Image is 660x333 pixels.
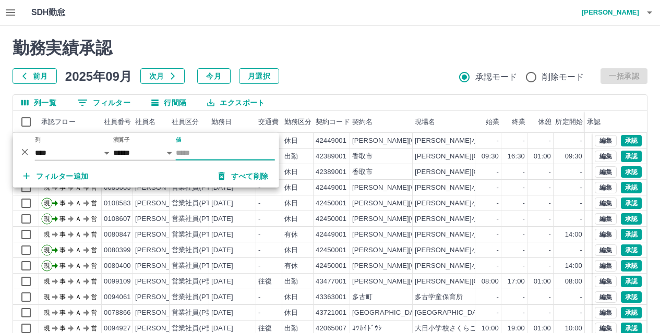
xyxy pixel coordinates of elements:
div: - [549,261,551,271]
button: 承認 [621,182,642,193]
text: 営 [91,325,97,332]
div: [PERSON_NAME][GEOGRAPHIC_DATA] [352,245,481,255]
div: - [549,183,551,193]
div: - [549,214,551,224]
div: 承認フロー [41,111,76,133]
div: 42449001 [316,136,346,146]
span: 削除モード [542,71,584,83]
div: - [258,214,260,224]
button: 承認 [621,307,642,318]
div: - [258,261,260,271]
div: 0080847 [104,230,131,240]
label: 列 [35,136,41,144]
div: - [258,292,260,302]
text: 営 [91,200,97,207]
div: 14:00 [565,261,582,271]
div: [PERSON_NAME] [135,230,192,240]
div: 営業社員(PT契約) [172,245,226,255]
div: 42449001 [316,230,346,240]
div: 08:00 [482,277,499,287]
div: [PERSON_NAME]小学校放課後子ども教室 [415,183,547,193]
div: [PERSON_NAME] [135,261,192,271]
div: [DATE] [211,245,233,255]
div: - [549,199,551,208]
button: 編集 [595,276,617,287]
text: Ａ [75,231,81,238]
div: - [523,245,525,255]
text: 現 [44,200,50,207]
text: 事 [59,215,66,223]
div: - [497,230,499,240]
div: 42389001 [316,167,346,177]
div: 契約名 [352,111,373,133]
div: 営業社員(PT契約) [172,183,226,193]
label: 値 [176,136,182,144]
div: 0085605 [104,183,131,193]
div: - [523,230,525,240]
h2: 勤務実績承認 [13,38,647,58]
button: 月選択 [239,68,279,84]
div: 承認 [585,111,639,133]
div: 営業社員(PT契約) [172,261,226,271]
button: フィルター追加 [15,167,97,186]
div: [PERSON_NAME][GEOGRAPHIC_DATA]周辺地区複合公共施設 [415,152,612,162]
button: 列選択 [13,95,65,110]
text: 事 [59,246,66,254]
div: 香取市 [352,152,373,162]
div: 0080400 [104,261,131,271]
div: 現場名 [415,111,435,133]
div: 09:30 [482,152,499,162]
div: [PERSON_NAME] [135,277,192,287]
button: 編集 [595,260,617,272]
div: [DATE] [211,183,233,193]
div: 休日 [284,183,298,193]
div: - [580,245,582,255]
div: - [549,167,551,177]
div: 勤務区分 [284,111,312,133]
div: - [549,230,551,240]
div: 社員区分 [170,111,209,133]
div: [DATE] [211,261,233,271]
div: 社員区分 [172,111,199,133]
text: Ａ [75,200,81,207]
button: すべて削除 [210,167,277,186]
text: Ａ [75,293,81,301]
div: 営業社員(PT契約) [172,199,226,208]
div: 始業 [486,111,499,133]
div: - [523,167,525,177]
button: フィルター表示 [69,95,139,110]
label: 演算子 [113,136,130,144]
div: 01:00 [534,152,551,162]
div: - [258,230,260,240]
text: 営 [91,262,97,269]
div: [PERSON_NAME] [135,245,192,255]
text: Ａ [75,262,81,269]
div: 社員名 [133,111,170,133]
div: [PERSON_NAME]小学校放課後子ども教室 [415,230,547,240]
div: [DATE] [211,292,233,302]
div: - [580,214,582,224]
div: - [523,199,525,208]
div: 営業社員(PT契約) [172,214,226,224]
div: 始業 [475,111,501,133]
button: 行間隔 [143,95,195,110]
div: - [497,261,499,271]
button: 編集 [595,244,617,256]
div: 勤務区分 [282,111,314,133]
div: - [580,136,582,146]
div: 0094061 [104,292,131,302]
div: [PERSON_NAME][GEOGRAPHIC_DATA] [352,214,481,224]
div: 09:30 [565,152,582,162]
div: - [580,292,582,302]
button: 承認 [621,291,642,303]
div: 休日 [284,214,298,224]
div: [PERSON_NAME][GEOGRAPHIC_DATA] [352,199,481,208]
button: 今月 [197,68,231,84]
div: 出勤 [284,277,298,287]
div: - [580,199,582,208]
div: 42450001 [316,261,346,271]
div: - [497,183,499,193]
div: 42450001 [316,214,346,224]
text: 事 [59,262,66,269]
div: - [523,261,525,271]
